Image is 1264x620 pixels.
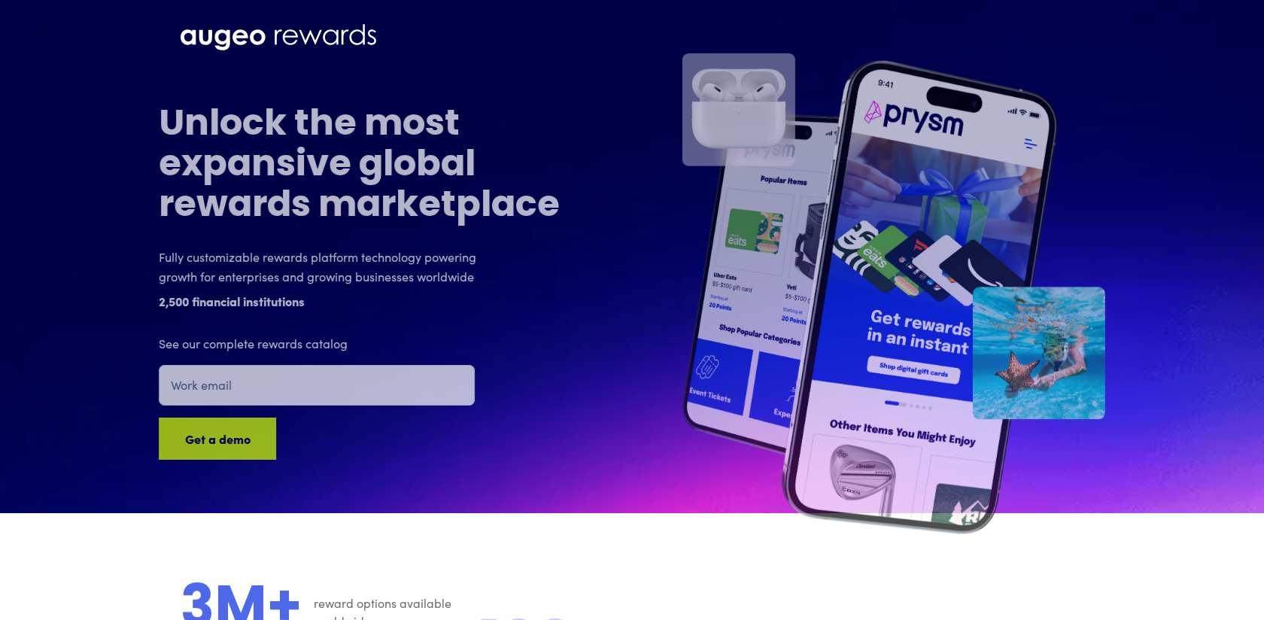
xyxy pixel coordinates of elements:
form: Augeo Rewards | Demo Request | Landing Page [159,365,505,460]
h1: Unlock the most expansive global rewards marketplace [159,105,565,227]
p: See our complete rewards catalog [159,333,505,353]
p: Fully customizable rewards platform technology powering growth for enterprises and growing busine... [159,247,505,286]
div: 2,500 financial institutions [159,292,397,316]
